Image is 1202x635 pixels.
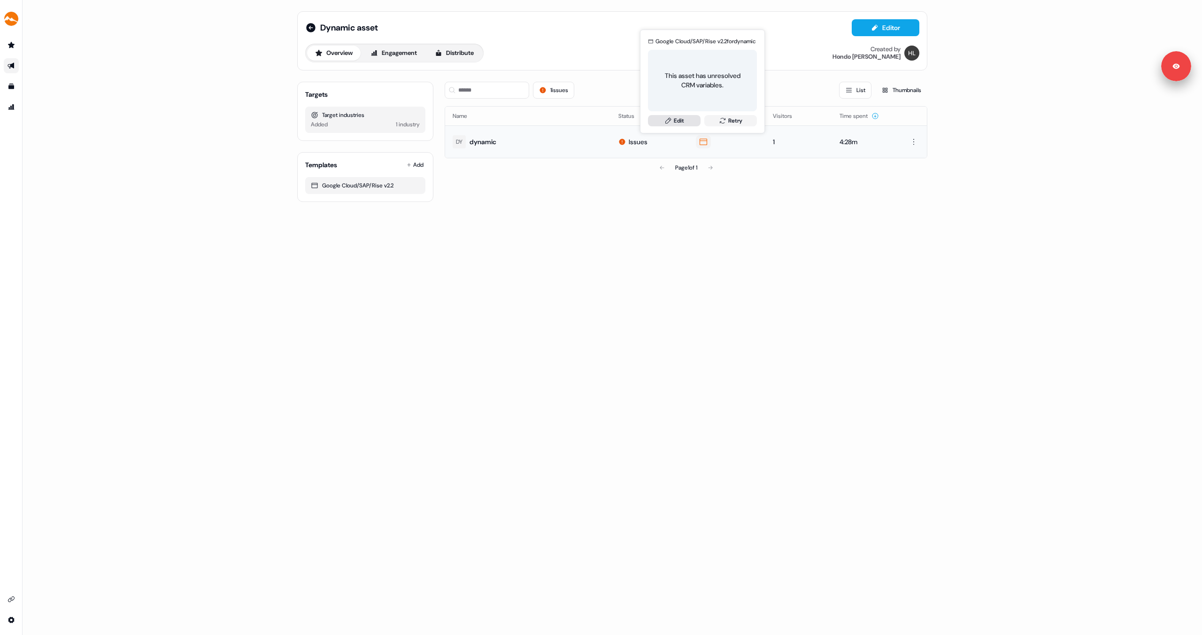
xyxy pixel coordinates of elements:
[840,137,888,147] div: 4:28m
[307,46,361,61] button: Overview
[305,160,337,170] div: Templates
[4,79,19,94] a: Go to templates
[362,46,425,61] button: Engagement
[629,137,647,147] div: Issues
[427,46,482,61] button: Distribute
[675,163,697,172] div: Page 1 of 1
[875,82,927,99] button: Thumbnails
[470,137,496,147] div: dynamic
[405,158,425,171] button: Add
[852,19,919,36] button: Editor
[311,120,328,129] div: Added
[4,58,19,73] a: Go to outbound experience
[4,100,19,115] a: Go to attribution
[4,38,19,53] a: Go to prospects
[648,115,701,126] a: Edit
[305,90,328,99] div: Targets
[533,82,574,99] button: 1issues
[311,181,420,190] div: Google Cloud/SAP/Rise v2.2
[871,46,901,53] div: Created by
[396,120,420,129] div: 1 industry
[704,115,757,126] button: Retry
[852,24,919,34] a: Editor
[453,108,478,124] button: Name
[618,108,646,124] button: Status
[656,71,749,90] div: This asset has unresolved CRM variables.
[773,108,803,124] button: Visitors
[839,82,871,99] button: List
[320,22,378,33] span: Dynamic asset
[4,612,19,627] a: Go to integrations
[832,53,901,61] div: Hondo [PERSON_NAME]
[904,46,919,61] img: Hondo
[773,137,824,147] div: 1
[311,110,420,120] div: Target industries
[4,592,19,607] a: Go to integrations
[456,137,462,147] div: DY
[840,108,879,124] button: Time spent
[655,37,756,46] div: Google Cloud/SAP/Rise v2.2 for dynamic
